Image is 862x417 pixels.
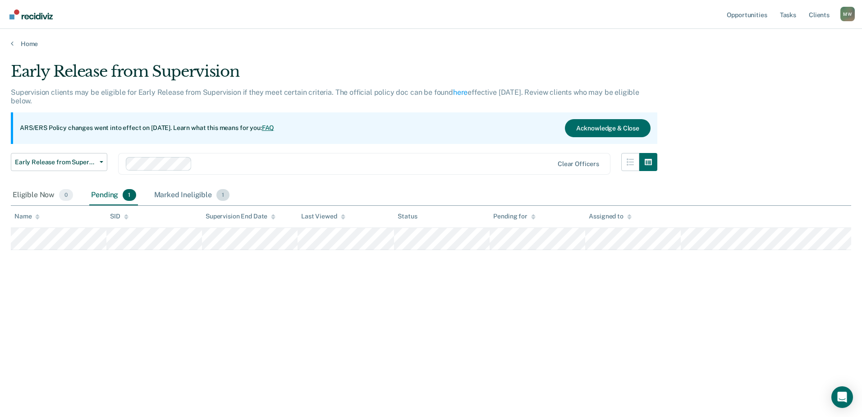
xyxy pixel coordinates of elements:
div: Name [14,213,40,220]
div: SID [110,213,128,220]
div: Pending for [493,213,535,220]
button: Acknowledge & Close [565,119,651,137]
button: Profile dropdown button [840,7,855,21]
div: Clear officers [558,160,599,168]
div: Early Release from Supervision [11,62,657,88]
span: 1 [123,189,136,201]
div: Last Viewed [301,213,345,220]
p: Supervision clients may be eligible for Early Release from Supervision if they meet certain crite... [11,88,639,105]
img: Recidiviz [9,9,53,19]
div: Supervision End Date [206,213,275,220]
span: Early Release from Supervision [15,158,96,166]
a: FAQ [262,124,275,131]
div: Status [398,213,417,220]
a: here [453,88,468,97]
p: ARS/ERS Policy changes went into effect on [DATE]. Learn what this means for you: [20,124,274,133]
a: Home [11,40,851,48]
div: Eligible Now0 [11,185,75,205]
div: Assigned to [589,213,631,220]
div: Open Intercom Messenger [831,386,853,408]
span: 1 [216,189,229,201]
div: Pending1 [89,185,138,205]
div: Marked Ineligible1 [152,185,232,205]
div: M W [840,7,855,21]
span: 0 [59,189,73,201]
button: Early Release from Supervision [11,153,107,171]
